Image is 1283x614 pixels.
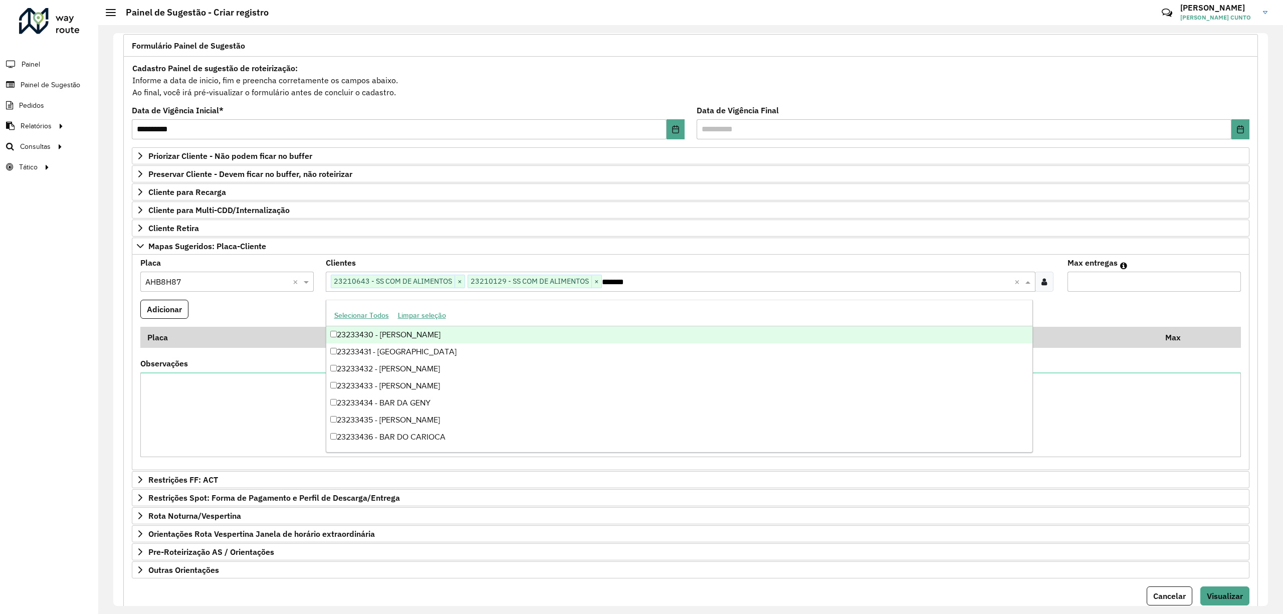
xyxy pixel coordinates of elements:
span: Relatórios [21,121,52,131]
div: Informe a data de inicio, fim e preencha corretamente os campos abaixo. Ao final, você irá pré-vi... [132,62,1249,99]
div: 23233436 - BAR DO CARIOCA [326,429,1033,446]
a: Rota Noturna/Vespertina [132,507,1249,524]
a: Contato Rápido [1156,2,1178,24]
span: Restrições FF: ACT [148,476,218,484]
span: Cliente para Multi-CDD/Internalização [148,206,290,214]
label: Placa [140,257,161,269]
a: Restrições Spot: Forma de Pagamento e Perfil de Descarga/Entrega [132,489,1249,506]
a: Mapas Sugeridos: Placa-Cliente [132,238,1249,255]
label: Observações [140,357,188,369]
div: 23233430 - [PERSON_NAME] [326,326,1033,343]
span: Pedidos [19,100,44,111]
a: Cliente Retira [132,220,1249,237]
label: Max entregas [1067,257,1118,269]
h3: [PERSON_NAME] [1180,3,1255,13]
span: Clear all [1014,276,1023,288]
span: × [591,276,601,288]
a: Preservar Cliente - Devem ficar no buffer, não roteirizar [132,165,1249,182]
span: Mapas Sugeridos: Placa-Cliente [148,242,266,250]
span: Priorizar Cliente - Não podem ficar no buffer [148,152,312,160]
em: Máximo de clientes que serão colocados na mesma rota com os clientes informados [1120,262,1127,270]
span: Formulário Painel de Sugestão [132,42,245,50]
button: Choose Date [667,119,685,139]
span: Outras Orientações [148,566,219,574]
span: Visualizar [1207,591,1243,601]
span: Preservar Cliente - Devem ficar no buffer, não roteirizar [148,170,352,178]
a: Restrições FF: ACT [132,471,1249,488]
a: Outras Orientações [132,561,1249,578]
th: Placa [140,327,337,348]
a: Pre-Roteirização AS / Orientações [132,543,1249,560]
div: 23233432 - [PERSON_NAME] [326,360,1033,377]
span: Painel de Sugestão [21,80,80,90]
span: Cancelar [1153,591,1186,601]
th: Max [1158,327,1198,348]
button: Cancelar [1147,586,1192,605]
span: [PERSON_NAME] CUNTO [1180,13,1255,22]
span: Clear all [293,276,301,288]
label: Clientes [326,257,356,269]
button: Selecionar Todos [330,308,393,323]
div: 23233431 - [GEOGRAPHIC_DATA] [326,343,1033,360]
span: Restrições Spot: Forma de Pagamento e Perfil de Descarga/Entrega [148,494,400,502]
a: Orientações Rota Vespertina Janela de horário extraordinária [132,525,1249,542]
span: 23210129 - SS COM DE ALIMENTOS [468,275,591,287]
button: Adicionar [140,300,188,319]
div: 23233433 - [PERSON_NAME] [326,377,1033,394]
span: Consultas [20,141,51,152]
span: 23210643 - SS COM DE ALIMENTOS [331,275,455,287]
div: 23233435 - [PERSON_NAME] [326,412,1033,429]
span: × [455,276,465,288]
div: 23233434 - BAR DA GENY [326,394,1033,412]
span: Cliente Retira [148,224,199,232]
a: Priorizar Cliente - Não podem ficar no buffer [132,147,1249,164]
label: Data de Vigência Inicial [132,104,224,116]
ng-dropdown-panel: Options list [326,300,1033,453]
span: Rota Noturna/Vespertina [148,512,241,520]
div: Mapas Sugeridos: Placa-Cliente [132,255,1249,471]
button: Limpar seleção [393,308,451,323]
h2: Painel de Sugestão - Criar registro [116,7,269,18]
button: Choose Date [1231,119,1249,139]
span: Tático [19,162,38,172]
strong: Cadastro Painel de sugestão de roteirização: [132,63,298,73]
label: Data de Vigência Final [697,104,779,116]
button: Visualizar [1200,586,1249,605]
div: 23233437 - [PERSON_NAME] [326,446,1033,463]
a: Cliente para Recarga [132,183,1249,200]
span: Cliente para Recarga [148,188,226,196]
span: Orientações Rota Vespertina Janela de horário extraordinária [148,530,375,538]
span: Painel [22,59,40,70]
a: Cliente para Multi-CDD/Internalização [132,201,1249,219]
span: Pre-Roteirização AS / Orientações [148,548,274,556]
